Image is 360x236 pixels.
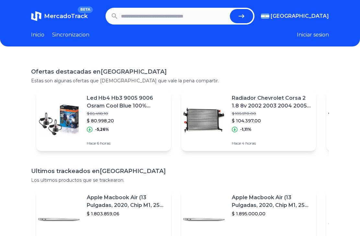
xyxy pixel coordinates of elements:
[232,118,311,124] p: $ 104.397,00
[36,97,82,143] img: Featured image
[240,127,252,132] p: -1,11%
[95,127,109,132] p: -5,26%
[31,77,329,84] p: Estas son algunas ofertas que [DEMOGRAPHIC_DATA] que vale la pena compartir.
[232,94,311,110] p: Radiador Chevrolet Corsa 2 1.8 8v 2002 2003 2004 2005 2006
[87,141,166,146] p: Hace 6 horas
[297,31,329,39] button: Iniciar sesion
[87,210,166,217] p: $ 1.803.859,06
[232,141,311,146] p: Hace 4 horas
[44,13,88,20] span: MercadoTrack
[36,89,171,151] a: Featured imageLed Hb4 Hb3 9005 9006 Osram Cool Blue 100% Blancas Smyra$ 85.498,10$ 80.998,20-5,26...
[87,118,166,124] p: $ 80.998,20
[261,12,329,20] button: [GEOGRAPHIC_DATA]
[31,177,329,183] p: Los ultimos productos que se trackearon.
[31,167,329,176] h1: Ultimos trackeados en [GEOGRAPHIC_DATA]
[31,11,41,21] img: MercadoTrack
[232,111,311,116] p: $ 105.570,00
[87,94,166,110] p: Led Hb4 Hb3 9005 9006 Osram Cool Blue 100% Blancas Smyra
[31,67,329,76] h1: Ofertas destacadas en [GEOGRAPHIC_DATA]
[52,31,89,39] a: Sincronizacion
[181,89,316,151] a: Featured imageRadiador Chevrolet Corsa 2 1.8 8v 2002 2003 2004 2005 2006$ 105.570,00$ 104.397,00-...
[78,6,93,13] span: BETA
[232,210,311,217] p: $ 1.895.000,00
[271,12,329,20] span: [GEOGRAPHIC_DATA]
[31,11,88,21] a: MercadoTrackBETA
[31,31,44,39] a: Inicio
[87,111,166,116] p: $ 85.498,10
[232,194,311,209] p: Apple Macbook Air (13 Pulgadas, 2020, Chip M1, 256 Gb De Ssd, 8 Gb De Ram) - Plata
[261,14,269,19] img: Argentina
[181,97,227,143] img: Featured image
[87,194,166,209] p: Apple Macbook Air (13 Pulgadas, 2020, Chip M1, 256 Gb De Ssd, 8 Gb De Ram) - Plata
